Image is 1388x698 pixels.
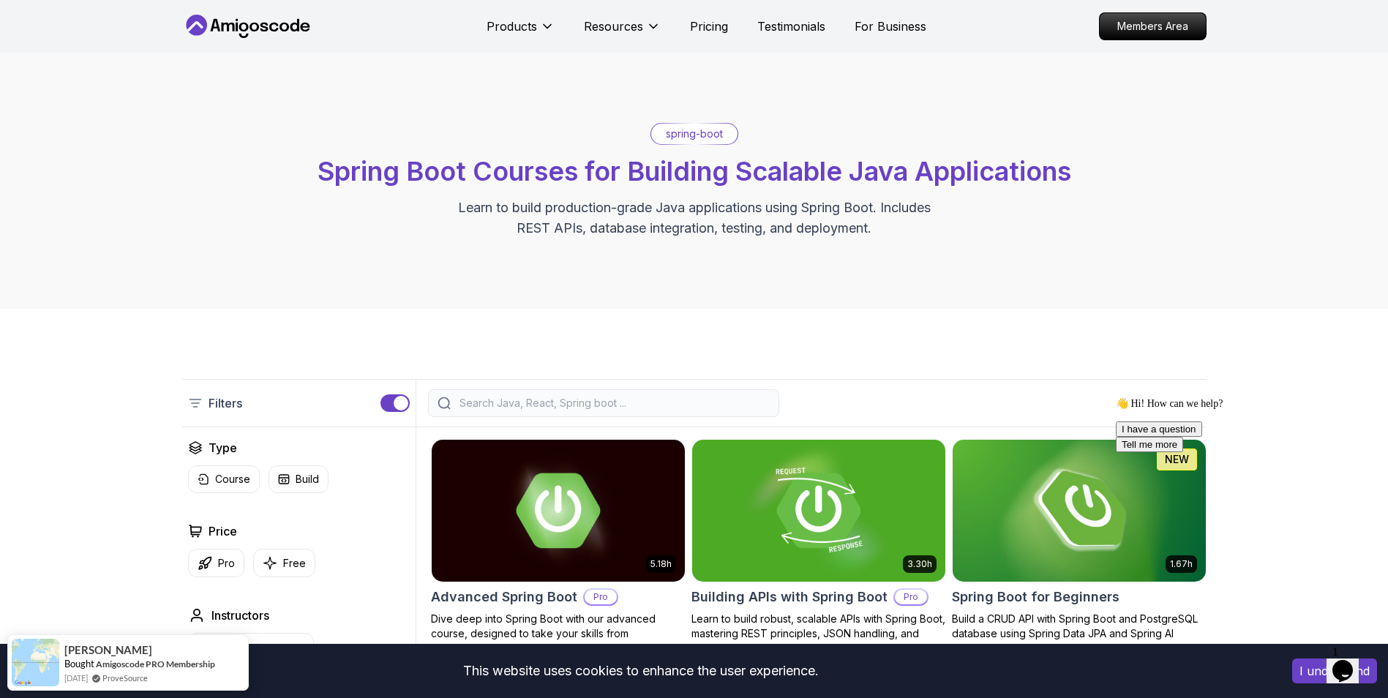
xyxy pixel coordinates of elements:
a: Pricing [690,18,728,35]
button: Accept cookies [1292,658,1377,683]
h2: Spring Boot for Beginners [952,587,1119,607]
a: Testimonials [757,18,825,35]
iframe: chat widget [1327,639,1373,683]
p: Dive deep into Spring Boot with our advanced course, designed to take your skills from intermedia... [431,612,686,656]
div: 👋 Hi! How can we help?I have a questionTell me more [6,6,269,61]
button: Tell me more [6,45,73,61]
h2: Advanced Spring Boot [431,587,577,607]
img: Building APIs with Spring Boot card [692,440,945,582]
p: Members Area [1100,13,1206,40]
a: ProveSource [102,672,148,684]
span: 👋 Hi! How can we help? [6,7,113,18]
p: Pro [895,590,927,604]
input: Search Java, React, Spring boot ... [457,396,770,410]
p: Resources [584,18,643,35]
button: instructor img[PERSON_NAME] [188,633,314,665]
p: Pro [218,556,235,571]
button: Pro [188,549,244,577]
span: [PERSON_NAME] [64,644,152,656]
p: spring-boot [666,127,723,141]
iframe: chat widget [1110,391,1373,632]
p: 5.18h [650,558,672,570]
p: Learn to build production-grade Java applications using Spring Boot. Includes REST APIs, database... [449,198,940,239]
img: provesource social proof notification image [12,639,59,686]
a: Amigoscode PRO Membership [96,658,215,669]
h2: Price [209,522,237,540]
p: 3.30h [907,558,932,570]
h2: Instructors [211,607,269,624]
button: Course [188,465,260,493]
button: Free [253,549,315,577]
button: Build [269,465,329,493]
a: Advanced Spring Boot card5.18hAdvanced Spring BootProDive deep into Spring Boot with our advanced... [431,439,686,656]
img: Advanced Spring Boot card [432,440,685,582]
p: Course [215,472,250,487]
a: Building APIs with Spring Boot card3.30hBuilding APIs with Spring BootProLearn to build robust, s... [691,439,946,656]
h2: Type [209,439,237,457]
a: Members Area [1099,12,1207,40]
span: Bought [64,658,94,669]
p: [PERSON_NAME] [222,642,304,656]
img: Spring Boot for Beginners card [953,440,1206,582]
span: [DATE] [64,672,88,684]
p: Build [296,472,319,487]
button: Products [487,18,555,47]
button: I have a question [6,30,92,45]
p: Free [283,556,306,571]
p: Products [487,18,537,35]
p: Build a CRUD API with Spring Boot and PostgreSQL database using Spring Data JPA and Spring AI [952,612,1207,641]
a: Spring Boot for Beginners card1.67hNEWSpring Boot for BeginnersBuild a CRUD API with Spring Boot ... [952,439,1207,641]
div: This website uses cookies to enhance the user experience. [11,655,1270,687]
p: Learn to build robust, scalable APIs with Spring Boot, mastering REST principles, JSON handling, ... [691,612,946,656]
span: Spring Boot Courses for Building Scalable Java Applications [318,155,1071,187]
p: Filters [209,394,242,412]
h2: Building APIs with Spring Boot [691,587,888,607]
button: Resources [584,18,661,47]
p: Pro [585,590,617,604]
a: For Business [855,18,926,35]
